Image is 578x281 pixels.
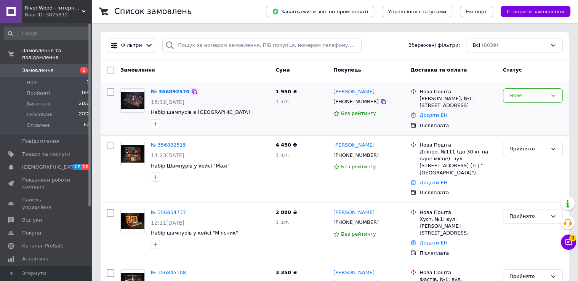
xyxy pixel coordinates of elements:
h1: Список замовлень [114,7,192,16]
input: Пошук за номером замовлення, ПІБ покупця, номером телефону, Email, номером накладної [162,38,362,53]
span: 14:23[DATE] [151,152,184,158]
span: 2 880 ₴ [275,209,297,215]
span: 168 [81,90,89,97]
span: Оплачені [27,122,51,129]
span: 15:12[DATE] [151,99,184,105]
a: Фото товару [120,88,145,113]
div: Післяплата [419,250,497,257]
span: Всі [472,42,480,49]
div: Нова Пошта [419,88,497,95]
div: [PERSON_NAME], №1: [STREET_ADDRESS] [419,95,497,109]
span: [DEMOGRAPHIC_DATA] [22,164,78,171]
span: Аналітика [22,255,48,262]
div: Прийнято [509,145,547,153]
div: [PHONE_NUMBER] [332,97,380,107]
a: [PERSON_NAME] [333,88,375,96]
span: 1 [80,67,88,73]
a: № 356882515 [151,142,186,148]
a: Створити замовлення [493,8,570,14]
div: Прийнято [509,212,547,220]
span: 12:11[DATE] [151,220,184,226]
a: [PERSON_NAME] [333,269,375,276]
a: Додати ЕН [419,180,447,185]
div: Післяплата [419,189,497,196]
span: Прийняті [27,90,50,97]
a: Додати ЕН [419,240,447,246]
a: Фото товару [120,142,145,166]
span: 1 шт. [275,152,289,158]
span: Виконані [27,101,50,107]
span: Каталог ProSale [22,243,63,249]
img: Фото товару [121,145,144,163]
div: Хуст, №1: вул. [PERSON_NAME][STREET_ADDRESS] [419,216,497,237]
img: Фото товару [121,92,144,109]
span: Покупці [22,230,43,236]
span: 12 [81,164,90,170]
span: Збережені фільтри: [408,42,460,49]
span: Без рейтингу [341,110,376,116]
span: Скасовані [27,111,53,118]
div: Нова Пошта [419,142,497,148]
span: Управління статусами [388,9,446,14]
div: Нова Пошта [419,269,497,276]
div: [PHONE_NUMBER] [332,217,380,227]
span: 1 [86,79,89,86]
a: [PERSON_NAME] [333,209,375,216]
button: Управління статусами [382,6,452,17]
div: Прийнято [509,273,547,281]
button: Створити замовлення [501,6,570,17]
a: № 356854737 [151,209,186,215]
span: Показники роботи компанії [22,177,70,190]
span: 17 [72,164,81,170]
span: 2702 [78,111,89,118]
a: Набір шампурів у кейсі "М'ясник" [151,230,238,236]
img: Фото товару [121,213,144,229]
a: Набір Шампурів у кейсі "Maxi" [151,163,230,169]
span: 5106 [78,101,89,107]
input: Пошук [4,27,90,40]
span: 62 [84,122,89,129]
a: Додати ЕН [419,112,447,118]
span: Фільтри [121,42,142,49]
span: Замовлення та повідомлення [22,47,91,61]
div: [PHONE_NUMBER] [332,150,380,160]
span: Покупець [333,67,361,73]
span: Завантажити звіт по пром-оплаті [272,8,368,15]
button: Завантажити звіт по пром-оплаті [266,6,374,17]
div: Ваш ID: 3825812 [25,11,91,18]
button: Експорт [460,6,493,17]
div: Дніпро, №111 (до 30 кг на одне місце): вул. [STREET_ADDRESS] (ТЦ "[GEOGRAPHIC_DATA]") [419,148,497,176]
span: 1 950 ₴ [275,89,297,94]
span: 3 [569,235,576,241]
span: Відгуки [22,217,42,224]
span: Експорт [466,9,487,14]
span: Без рейтингу [341,164,376,169]
a: № 356845108 [151,270,186,275]
a: № 356892570 [151,89,190,94]
span: 3 350 ₴ [275,270,297,275]
a: Фото товару [120,209,145,233]
span: 1 шт. [275,219,289,225]
div: Нова Пошта [419,209,497,216]
span: Нові [27,79,38,86]
span: Товари та послуги [22,151,70,158]
a: Набір шампурів в [GEOGRAPHIC_DATA] [151,109,250,115]
div: Нове [509,92,547,100]
span: River.Wood - інтернет-магазин шампурів у кейсі [25,5,82,11]
span: Cума [275,67,290,73]
span: 1 шт. [275,99,289,104]
span: Замовлення [120,67,155,73]
span: (8039) [482,42,498,48]
span: Статус [503,67,522,73]
span: Панель управління [22,196,70,210]
span: Замовлення [22,67,54,74]
div: Післяплата [419,122,497,129]
span: Без рейтингу [341,231,376,237]
span: 4 450 ₴ [275,142,297,148]
a: [PERSON_NAME] [333,142,375,149]
span: Повідомлення [22,138,59,145]
span: Створити замовлення [507,9,564,14]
